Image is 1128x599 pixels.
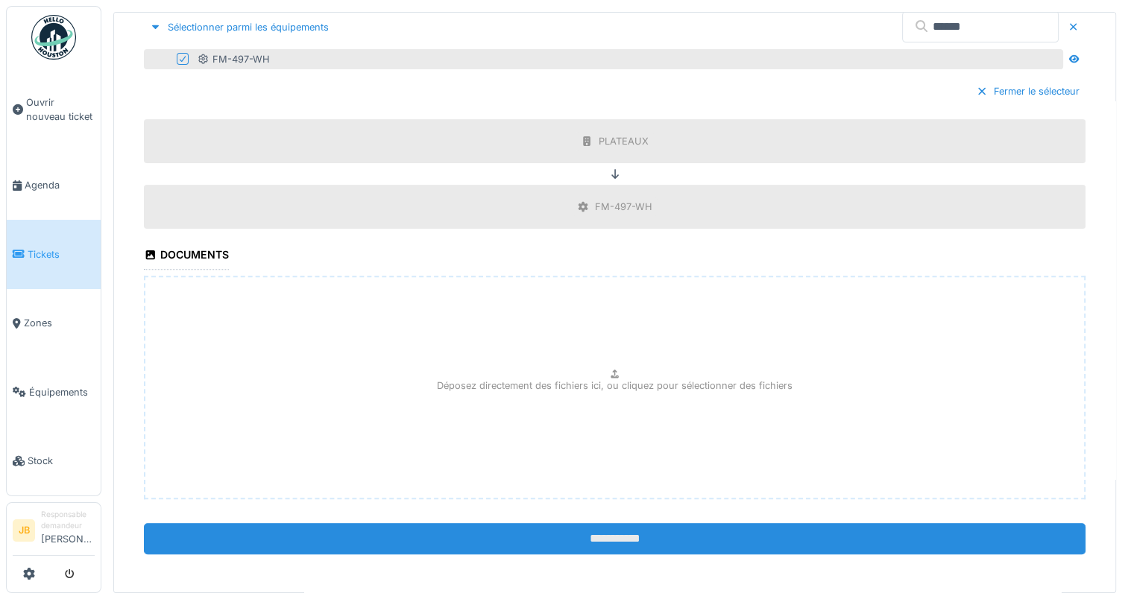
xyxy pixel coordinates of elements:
[28,247,95,262] span: Tickets
[7,358,101,426] a: Équipements
[595,200,652,214] div: FM-497-WH
[437,378,793,393] p: Déposez directement des fichiers ici, ou cliquez pour sélectionner des fichiers
[198,52,270,66] div: FM-497-WH
[970,81,1086,101] div: Fermer le sélecteur
[144,244,229,269] div: Documents
[144,17,335,37] div: Sélectionner parmi les équipements
[7,426,101,495] a: Stock
[25,178,95,192] span: Agenda
[41,509,95,552] li: [PERSON_NAME]
[28,454,95,468] span: Stock
[7,151,101,220] a: Agenda
[13,509,95,556] a: JB Responsable demandeur[PERSON_NAME]
[24,316,95,330] span: Zones
[29,385,95,399] span: Équipements
[26,95,95,124] span: Ouvrir nouveau ticket
[13,519,35,542] li: JB
[31,15,76,60] img: Badge_color-CXgf-gQk.svg
[7,220,101,288] a: Tickets
[7,68,101,151] a: Ouvrir nouveau ticket
[599,134,649,148] div: PLATEAUX
[7,289,101,358] a: Zones
[41,509,95,532] div: Responsable demandeur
